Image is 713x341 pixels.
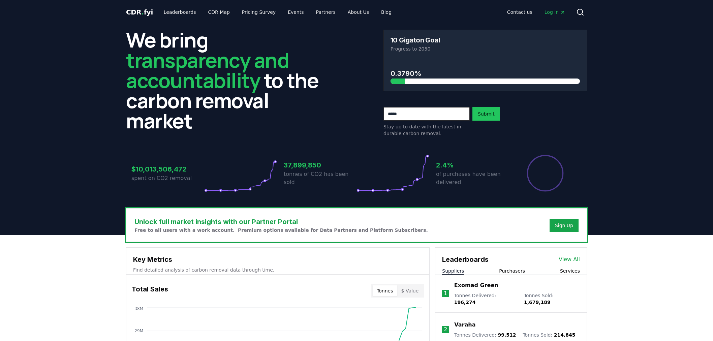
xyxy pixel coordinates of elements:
[383,123,470,137] p: Stay up to date with the latest in durable carbon removal.
[559,255,580,263] a: View All
[442,268,464,274] button: Suppliers
[444,289,447,298] p: 1
[391,37,440,43] h3: 10 Gigaton Goal
[311,6,341,18] a: Partners
[442,254,489,265] h3: Leaderboards
[391,68,580,79] h3: 0.3790%
[554,332,576,338] span: 214,845
[158,6,201,18] a: Leaderboards
[284,160,356,170] h3: 37,899,850
[134,227,428,234] p: Free to all users with a work account. Premium options available for Data Partners and Platform S...
[133,267,423,273] p: Find detailed analysis of carbon removal data through time.
[133,254,423,265] h3: Key Metrics
[134,306,143,311] tspan: 38M
[284,170,356,186] p: tonnes of CO2 has been sold
[524,300,551,305] span: 1,679,189
[560,268,580,274] button: Services
[502,6,538,18] a: Contact us
[555,222,573,229] a: Sign Up
[524,292,580,306] p: Tonnes Sold :
[550,219,579,232] button: Sign Up
[282,6,309,18] a: Events
[126,46,289,94] span: transparency and accountability
[342,6,374,18] a: About Us
[454,292,517,306] p: Tonnes Delivered :
[131,164,204,174] h3: $10,013,506,472
[454,300,476,305] span: 196,274
[131,174,204,182] p: spent on CO2 removal
[545,9,565,15] span: Log in
[134,329,143,333] tspan: 29M
[539,6,571,18] a: Log in
[391,45,580,52] p: Progress to 2050
[526,154,564,192] div: Percentage of sales delivered
[472,107,500,121] button: Submit
[454,281,498,289] a: Exomad Green
[237,6,281,18] a: Pricing Survey
[436,170,509,186] p: of purchases have been delivered
[373,285,397,296] button: Tonnes
[142,8,144,16] span: .
[454,321,475,329] a: Varaha
[126,8,153,16] span: CDR fyi
[397,285,423,296] button: $ Value
[203,6,235,18] a: CDR Map
[454,332,516,338] p: Tonnes Delivered :
[523,332,575,338] p: Tonnes Sold :
[134,217,428,227] h3: Unlock full market insights with our Partner Portal
[498,332,516,338] span: 99,512
[436,160,509,170] h3: 2.4%
[158,6,397,18] nav: Main
[502,6,571,18] nav: Main
[126,7,153,17] a: CDR.fyi
[126,30,330,131] h2: We bring to the carbon removal market
[376,6,397,18] a: Blog
[444,325,447,334] p: 2
[499,268,525,274] button: Purchasers
[132,284,168,298] h3: Total Sales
